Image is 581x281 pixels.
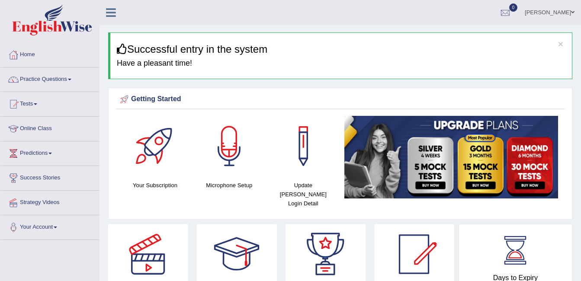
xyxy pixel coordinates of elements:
img: small5.jpg [344,116,558,198]
a: Tests [0,92,99,114]
h4: Your Subscription [122,181,188,190]
h4: Have a pleasant time! [117,59,565,68]
a: Your Account [0,215,99,237]
a: Strategy Videos [0,191,99,212]
h4: Update [PERSON_NAME] Login Detail [270,181,336,208]
a: Home [0,43,99,64]
span: 0 [509,3,518,12]
a: Success Stories [0,166,99,188]
button: × [558,39,563,48]
a: Online Class [0,117,99,138]
a: Predictions [0,141,99,163]
a: Practice Questions [0,67,99,89]
div: Getting Started [118,93,562,106]
h3: Successful entry in the system [117,44,565,55]
h4: Microphone Setup [196,181,262,190]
